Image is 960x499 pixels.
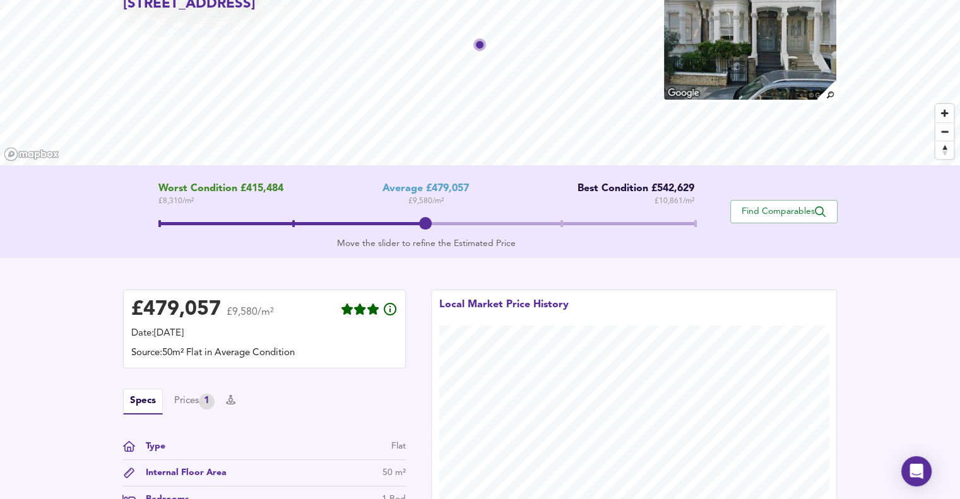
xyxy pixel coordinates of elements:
div: Local Market Price History [439,298,569,326]
span: £ 9,580 / m² [408,195,444,208]
button: Prices1 [174,394,215,409]
button: Specs [123,389,163,414]
div: Best Condition £542,629 [568,183,694,195]
div: Average £479,057 [382,183,469,195]
div: £ 479,057 [131,300,221,319]
div: Prices [174,394,215,409]
button: Zoom in [935,104,954,122]
div: Type [136,440,165,453]
div: Open Intercom Messenger [901,456,932,486]
a: Mapbox homepage [4,147,59,161]
div: Flat [391,440,406,453]
span: Find Comparables [737,206,831,218]
div: Internal Floor Area [136,466,227,479]
div: 50 m² [382,466,406,479]
div: Date: [DATE] [131,327,398,341]
button: Reset bearing to north [935,141,954,159]
img: search [815,79,838,102]
button: Zoom out [935,122,954,141]
span: £ 10,861 / m² [655,195,694,208]
span: Worst Condition £415,484 [158,183,283,195]
span: £ 8,310 / m² [158,195,283,208]
div: Move the slider to refine the Estimated Price [158,237,694,250]
span: £9,580/m² [227,307,274,326]
span: Zoom out [935,123,954,141]
div: Source: 50m² Flat in Average Condition [131,346,398,360]
button: Find Comparables [730,200,838,223]
div: 1 [199,394,215,409]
